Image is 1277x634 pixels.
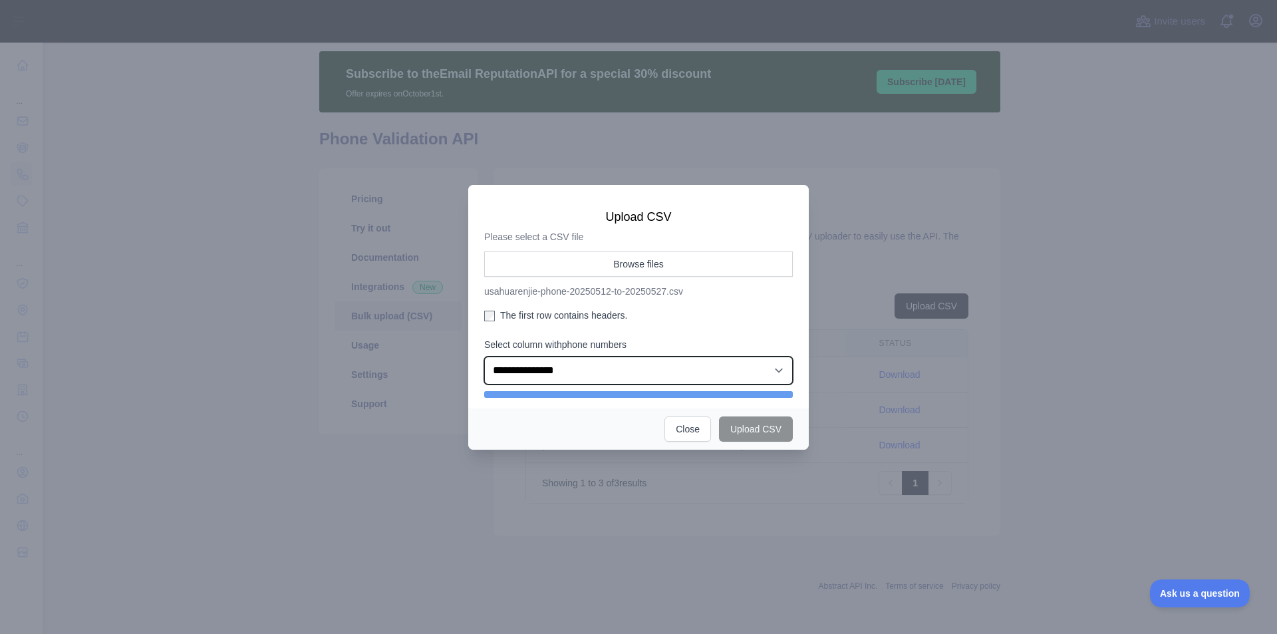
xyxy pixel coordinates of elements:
[484,209,793,225] h3: Upload CSV
[484,309,793,322] label: The first row contains headers.
[484,251,793,277] button: Browse files
[484,230,793,243] p: Please select a CSV file
[484,285,793,298] p: usahuarenjie-phone-20250512-to-20250527.csv
[719,416,793,442] button: Upload CSV
[484,311,495,321] input: The first row contains headers.
[484,338,793,351] label: Select column with phone numbers
[1150,579,1250,607] iframe: Toggle Customer Support
[664,416,711,442] button: Close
